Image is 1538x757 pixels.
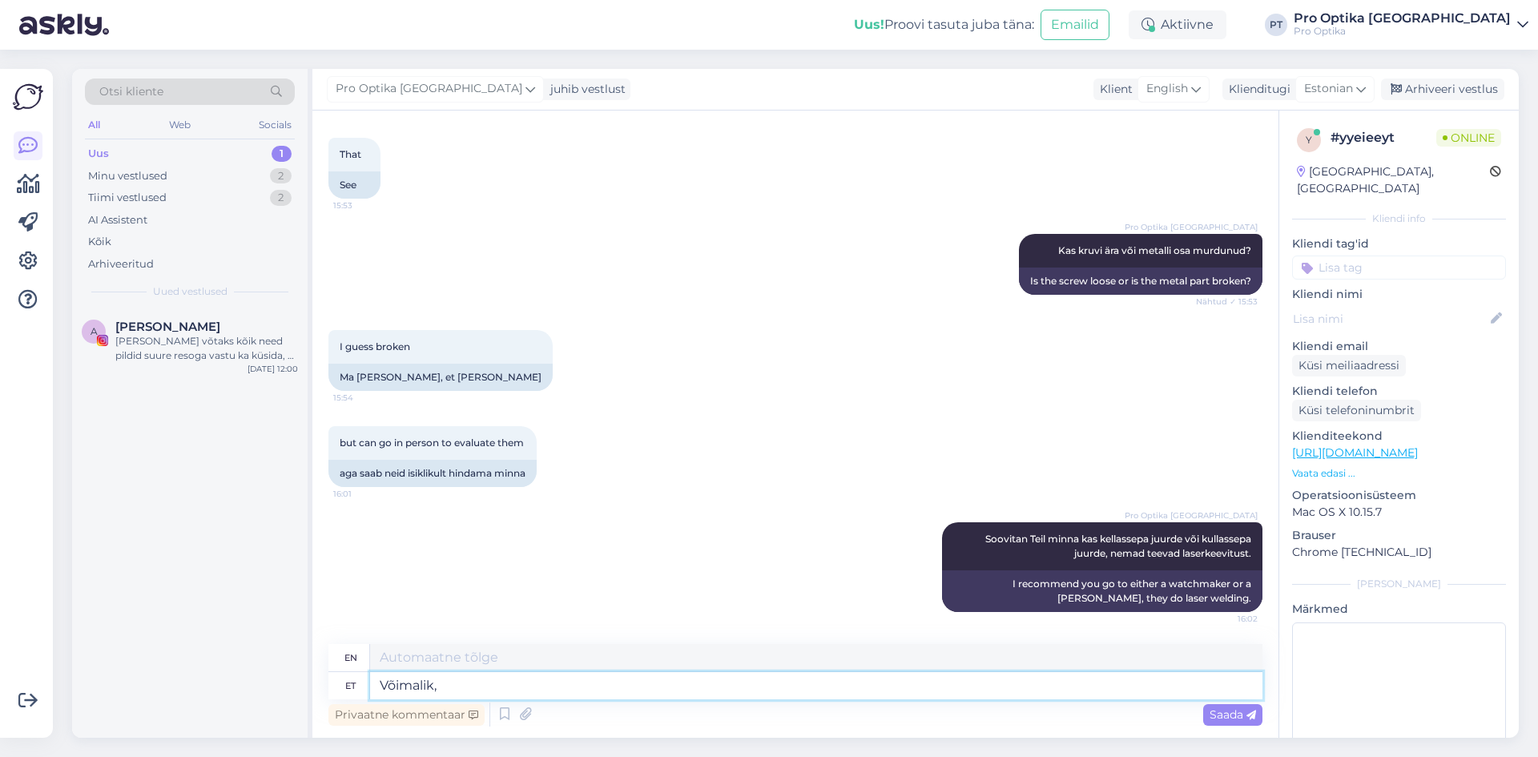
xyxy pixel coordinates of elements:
div: Socials [256,115,295,135]
input: Lisa tag [1292,256,1506,280]
div: All [85,115,103,135]
span: I guess broken [340,340,410,352]
div: See [328,171,380,199]
div: Pro Optika [GEOGRAPHIC_DATA] [1294,12,1511,25]
p: Märkmed [1292,601,1506,618]
span: A [91,325,98,337]
div: et [345,672,356,699]
div: en [344,644,357,671]
p: Vaata edasi ... [1292,466,1506,481]
div: Klienditugi [1222,81,1290,98]
span: Saada [1210,707,1256,722]
span: Pro Optika [GEOGRAPHIC_DATA] [336,80,522,98]
span: Soovitan Teil minna kas kellassepa juurde või kullassepa juurde, nemad teevad laserkeevitust. [985,533,1254,559]
p: Kliendi email [1292,338,1506,355]
span: Aveli Karba [115,320,220,334]
textarea: Võimalik [370,672,1262,699]
div: Web [166,115,194,135]
div: Küsi meiliaadressi [1292,355,1406,376]
img: Askly Logo [13,82,43,112]
span: but can go in person to evaluate them [340,437,524,449]
p: Operatsioonisüsteem [1292,487,1506,504]
div: 2 [270,168,292,184]
span: Pro Optika [GEOGRAPHIC_DATA] [1125,221,1258,233]
p: Brauser [1292,527,1506,544]
button: Emailid [1041,10,1109,40]
span: English [1146,80,1188,98]
span: 16:02 [1198,613,1258,625]
a: Pro Optika [GEOGRAPHIC_DATA]Pro Optika [1294,12,1528,38]
div: Proovi tasuta juba täna: [854,15,1034,34]
span: 16:01 [333,488,393,500]
p: Mac OS X 10.15.7 [1292,504,1506,521]
div: Is the screw loose or is the metal part broken? [1019,268,1262,295]
div: aga saab neid isiklikult hindama minna [328,460,537,487]
p: Kliendi telefon [1292,383,1506,400]
span: Nähtud ✓ 15:53 [1196,296,1258,308]
div: 1 [272,146,292,162]
div: Kõik [88,234,111,250]
span: Online [1436,129,1501,147]
div: juhib vestlust [544,81,626,98]
div: [PERSON_NAME] [1292,577,1506,591]
div: [PERSON_NAME] võtaks kõik need pildid suure resoga vastu ka küsida, et kas tohime neid kasutada n... [115,334,298,363]
p: Klienditeekond [1292,428,1506,445]
div: Ma [PERSON_NAME], et [PERSON_NAME] [328,364,553,391]
div: [GEOGRAPHIC_DATA], [GEOGRAPHIC_DATA] [1297,163,1490,197]
span: That [340,148,361,160]
div: Küsi telefoninumbrit [1292,400,1421,421]
div: Klient [1093,81,1133,98]
a: [URL][DOMAIN_NAME] [1292,445,1418,460]
p: Kliendi nimi [1292,286,1506,303]
div: Arhiveeri vestlus [1381,79,1504,100]
div: Aktiivne [1129,10,1226,39]
div: Uus [88,146,109,162]
span: Uued vestlused [153,284,227,299]
span: 15:54 [333,392,393,404]
b: Uus! [854,17,884,32]
span: 15:53 [333,199,393,211]
span: Kas kruvi ära või metalli osa murdunud? [1058,244,1251,256]
div: Tiimi vestlused [88,190,167,206]
div: # yyeieeyt [1331,128,1436,147]
span: Pro Optika [GEOGRAPHIC_DATA] [1125,509,1258,521]
div: AI Assistent [88,212,147,228]
p: Chrome [TECHNICAL_ID] [1292,544,1506,561]
div: Pro Optika [1294,25,1511,38]
div: I recommend you go to either a watchmaker or a [PERSON_NAME], they do laser welding. [942,570,1262,612]
p: Kliendi tag'id [1292,236,1506,252]
span: Estonian [1304,80,1353,98]
div: [DATE] 12:00 [248,363,298,375]
div: PT [1265,14,1287,36]
span: Otsi kliente [99,83,163,100]
input: Lisa nimi [1293,310,1488,328]
div: Kliendi info [1292,211,1506,226]
span: y [1306,134,1312,146]
div: 2 [270,190,292,206]
div: Arhiveeritud [88,256,154,272]
div: Privaatne kommentaar [328,704,485,726]
div: Minu vestlused [88,168,167,184]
